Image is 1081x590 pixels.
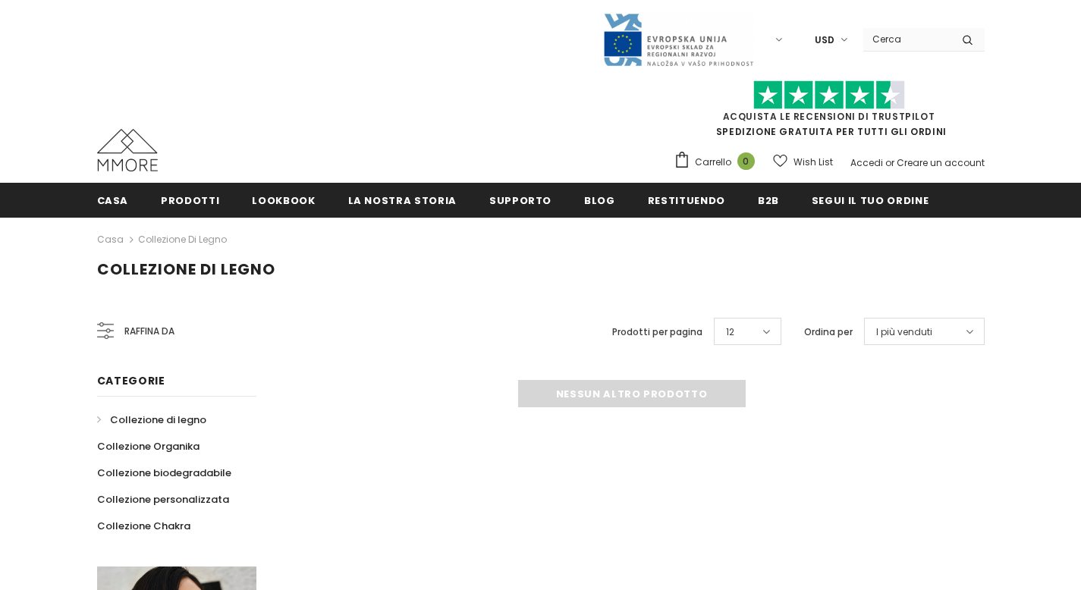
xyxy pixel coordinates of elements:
[758,193,779,208] span: B2B
[97,231,124,249] a: Casa
[737,152,755,170] span: 0
[161,193,219,208] span: Prodotti
[97,519,190,533] span: Collezione Chakra
[124,323,174,340] span: Raffina da
[97,129,158,171] img: Casi MMORE
[612,325,702,340] label: Prodotti per pagina
[674,87,985,138] span: SPEDIZIONE GRATUITA PER TUTTI GLI ORDINI
[161,183,219,217] a: Prodotti
[815,33,834,48] span: USD
[793,155,833,170] span: Wish List
[753,80,905,110] img: Fidati di Pilot Stars
[97,486,229,513] a: Collezione personalizzata
[602,12,754,67] img: Javni Razpis
[584,183,615,217] a: Blog
[726,325,734,340] span: 12
[812,183,929,217] a: Segui il tuo ordine
[489,193,551,208] span: supporto
[97,513,190,539] a: Collezione Chakra
[723,110,935,123] a: Acquista le recensioni di TrustPilot
[885,156,894,169] span: or
[97,492,229,507] span: Collezione personalizzata
[812,193,929,208] span: Segui il tuo ordine
[252,183,315,217] a: Lookbook
[758,183,779,217] a: B2B
[97,466,231,480] span: Collezione biodegradabile
[97,406,206,433] a: Collezione di legno
[252,193,315,208] span: Lookbook
[97,373,165,388] span: Categorie
[674,151,762,174] a: Carrello 0
[348,183,457,217] a: La nostra storia
[695,155,731,170] span: Carrello
[602,33,754,46] a: Javni Razpis
[648,193,725,208] span: Restituendo
[348,193,457,208] span: La nostra storia
[97,259,275,280] span: Collezione di legno
[773,149,833,175] a: Wish List
[804,325,853,340] label: Ordina per
[897,156,985,169] a: Creare un account
[138,233,227,246] a: Collezione di legno
[97,460,231,486] a: Collezione biodegradabile
[648,183,725,217] a: Restituendo
[97,439,200,453] span: Collezione Organika
[584,193,615,208] span: Blog
[97,183,129,217] a: Casa
[850,156,883,169] a: Accedi
[97,433,200,460] a: Collezione Organika
[110,413,206,427] span: Collezione di legno
[97,193,129,208] span: Casa
[863,28,951,50] input: Search Site
[876,325,932,340] span: I più venduti
[489,183,551,217] a: supporto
